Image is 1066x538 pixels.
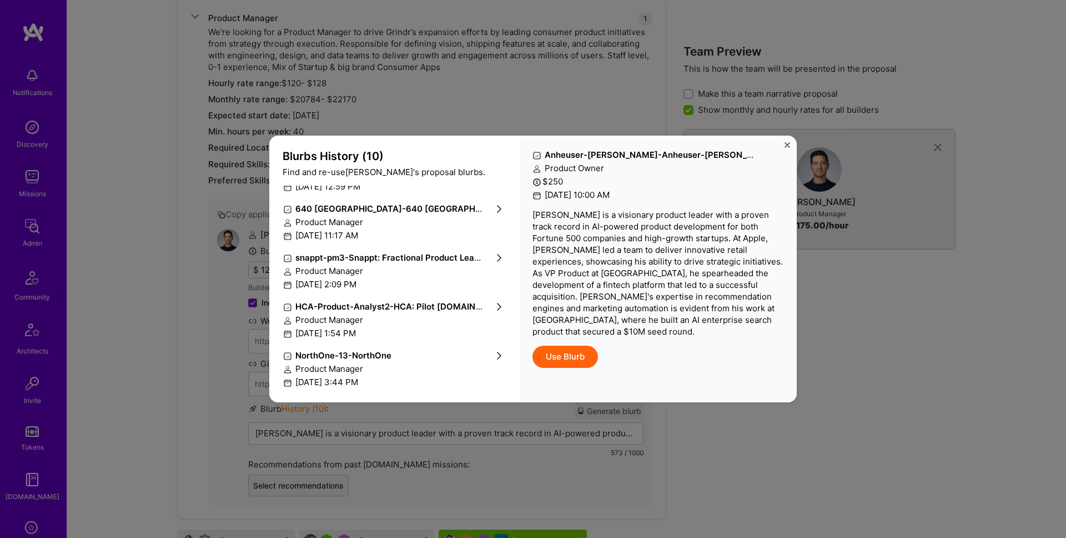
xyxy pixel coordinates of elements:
div: Product Owner [532,162,783,174]
button: Close [785,142,790,154]
div: [DATE] 1:54 PM [283,327,505,339]
strong: HCA-Product-Analyst2 - HCA: Pilot [DOMAIN_NAME] [295,301,508,312]
h3: Blurbs History ( 10 ) [283,150,506,163]
strong: NorthOne-13 - NorthOne [295,350,391,361]
p: [PERSON_NAME] is a visionary product leader with a proven track record in AI-powered product deve... [532,209,783,337]
div: Product Manager [283,216,505,228]
div: [DATE] 3:44 PM [283,376,505,388]
strong: Anheuser-[PERSON_NAME] - Anheuser-[PERSON_NAME]: AI Data Science Platform [545,150,882,160]
div: [DATE] 2:09 PM [283,278,505,290]
div: [DATE] 11:17 AM [283,230,505,241]
strong: snappt-pm3 - Snappt: Fractional Product Leader [295,252,487,263]
div: [DATE] 12:59 PM [283,181,505,192]
div: Product Manager [283,314,505,326]
div: Product Manager [283,363,505,375]
div: Product Manager [283,265,505,277]
div: $ 250 [532,176,783,187]
div: [DATE] 10:00 AM [532,189,783,201]
p: Find and re-use [PERSON_NAME] 's proposal blurbs. [283,166,506,178]
button: Use Blurb [532,346,598,368]
strong: 640 [GEOGRAPHIC_DATA] - 640 [GEOGRAPHIC_DATA] [295,203,512,214]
